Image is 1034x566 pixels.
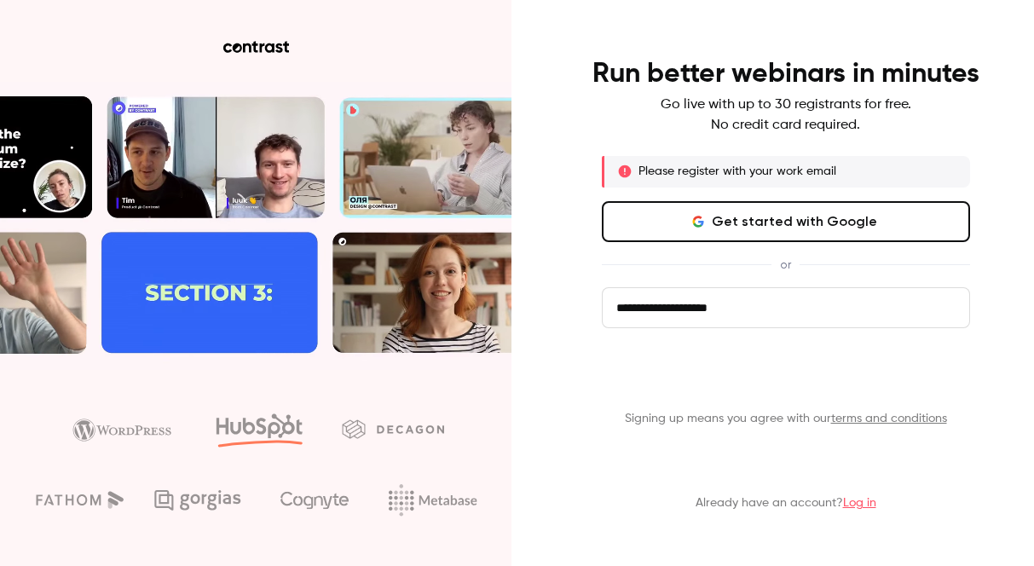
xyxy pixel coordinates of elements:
[843,497,876,509] a: Log in
[602,201,970,242] button: Get started with Google
[602,355,970,396] button: Get started
[771,256,800,274] span: or
[602,410,970,427] p: Signing up means you agree with our
[592,57,979,91] h4: Run better webinars in minutes
[831,413,947,424] a: terms and conditions
[696,494,876,511] p: Already have an account?
[342,419,444,438] img: decagon
[661,95,911,136] p: Go live with up to 30 registrants for free. No credit card required.
[638,163,836,180] p: Please register with your work email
